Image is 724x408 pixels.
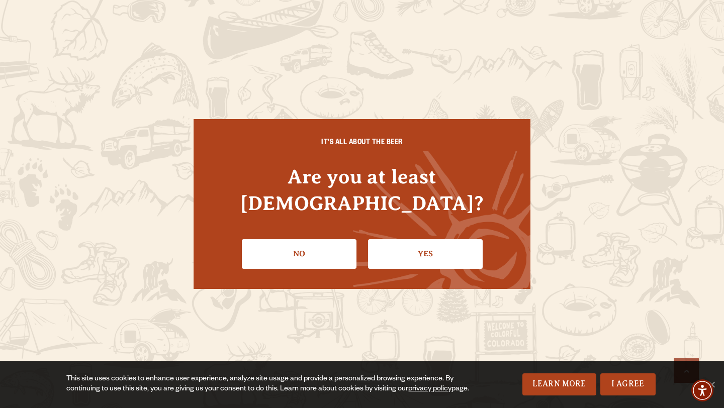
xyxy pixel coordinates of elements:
[66,374,471,394] div: This site uses cookies to enhance user experience, analyze site usage and provide a personalized ...
[691,379,713,401] div: Accessibility Menu
[600,373,656,395] a: I Agree
[214,163,510,217] h4: Are you at least [DEMOGRAPHIC_DATA]?
[408,385,451,393] a: privacy policy
[368,239,483,268] a: Confirm I'm 21 or older
[242,239,356,268] a: No
[214,139,510,148] h6: IT'S ALL ABOUT THE BEER
[674,358,699,383] a: Scroll to top
[522,373,596,395] a: Learn More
